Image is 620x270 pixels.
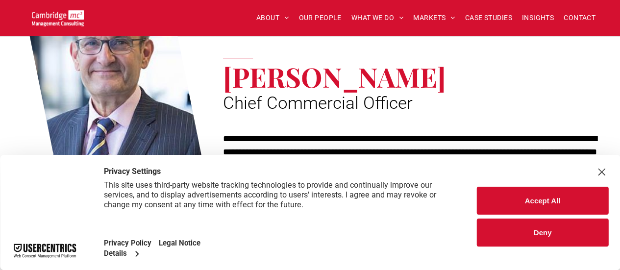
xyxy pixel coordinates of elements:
img: Go to Homepage [32,10,84,26]
a: CONTACT [559,10,600,25]
a: ABOUT [251,10,294,25]
span: [PERSON_NAME] [223,58,446,95]
a: Your Business Transformed | Cambridge Management Consulting [32,11,84,22]
a: CASE STUDIES [460,10,517,25]
a: OUR PEOPLE [294,10,346,25]
a: INSIGHTS [517,10,559,25]
a: WHAT WE DO [347,10,409,25]
span: Chief Commercial Officer [223,93,413,113]
a: MARKETS [408,10,460,25]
